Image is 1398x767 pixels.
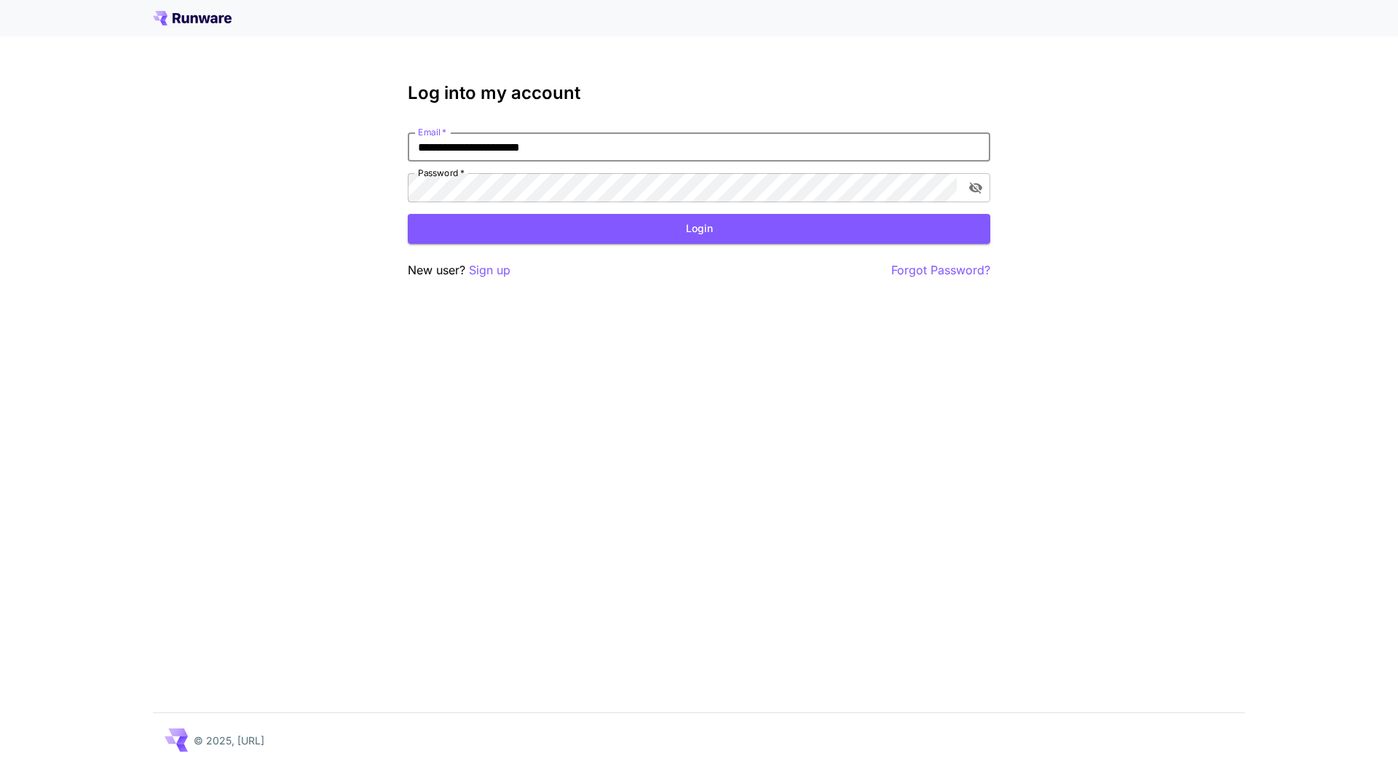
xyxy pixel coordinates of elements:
[469,261,510,279] button: Sign up
[408,261,510,279] p: New user?
[408,214,990,244] button: Login
[891,261,990,279] button: Forgot Password?
[408,83,990,103] h3: Log into my account
[963,175,989,201] button: toggle password visibility
[194,733,264,748] p: © 2025, [URL]
[418,167,465,179] label: Password
[418,126,446,138] label: Email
